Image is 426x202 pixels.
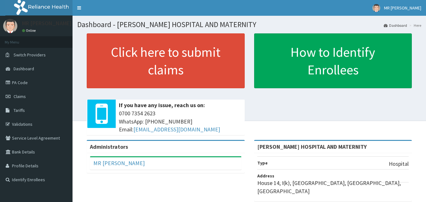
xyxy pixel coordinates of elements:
[257,173,274,179] b: Address
[90,143,128,150] b: Administrators
[254,33,412,88] a: How to Identify Enrollees
[119,109,242,134] span: 0700 7354 2623 WhatsApp: [PHONE_NUMBER] Email:
[22,20,72,26] p: MR [PERSON_NAME]
[372,4,380,12] img: User Image
[22,28,37,33] a: Online
[133,126,220,133] a: [EMAIL_ADDRESS][DOMAIN_NAME]
[408,23,421,28] li: Here
[257,143,367,150] strong: [PERSON_NAME] HOSPITAL AND MATERNITY
[384,23,407,28] a: Dashboard
[14,52,46,58] span: Switch Providers
[384,5,421,11] span: MR [PERSON_NAME]
[14,94,26,99] span: Claims
[389,160,409,168] p: Hospital
[14,66,34,72] span: Dashboard
[93,159,145,167] a: MR [PERSON_NAME]
[257,179,409,195] p: House 14, I(k), [GEOGRAPHIC_DATA], [GEOGRAPHIC_DATA], [GEOGRAPHIC_DATA]
[87,33,245,88] a: Click here to submit claims
[77,20,421,29] h1: Dashboard - [PERSON_NAME] HOSPITAL AND MATERNITY
[3,19,17,33] img: User Image
[14,107,25,113] span: Tariffs
[119,101,205,109] b: If you have any issue, reach us on:
[257,160,268,166] b: Type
